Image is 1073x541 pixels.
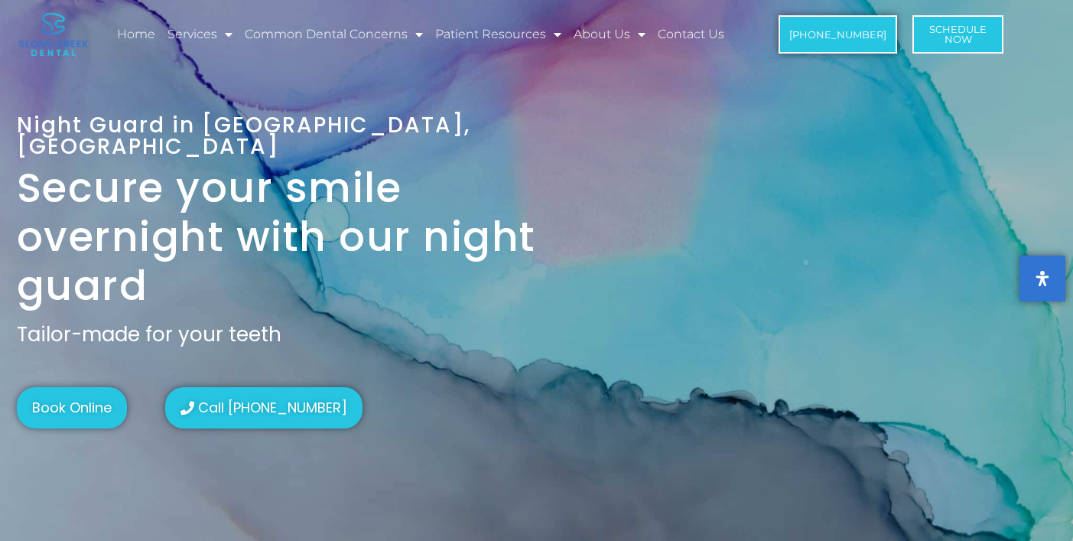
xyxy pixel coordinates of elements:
a: Patient Resources [433,17,564,52]
a: Contact Us [655,17,727,52]
h2: Secure your smile overnight with our night guard [17,164,620,310]
a: Home [115,17,158,52]
a: About Us [571,17,648,52]
h1: Night Guard in [GEOGRAPHIC_DATA], [GEOGRAPHIC_DATA] [17,115,620,158]
a: ScheduleNow [912,15,1003,54]
a: Book Online [17,387,127,428]
a: Call [PHONE_NUMBER] [165,387,363,428]
a: Services [165,17,235,52]
a: [PHONE_NUMBER] [779,15,897,54]
a: Common Dental Concerns [242,17,425,52]
span: Schedule Now [929,24,987,44]
p: Tailor-made for your teeth [17,322,1057,347]
nav: Menu [115,17,736,52]
img: logo [19,13,88,56]
span: [PHONE_NUMBER] [789,30,886,40]
span: Call [PHONE_NUMBER] [198,399,347,416]
span: Book Online [32,399,112,416]
button: Open Accessibility Panel [1019,256,1065,301]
